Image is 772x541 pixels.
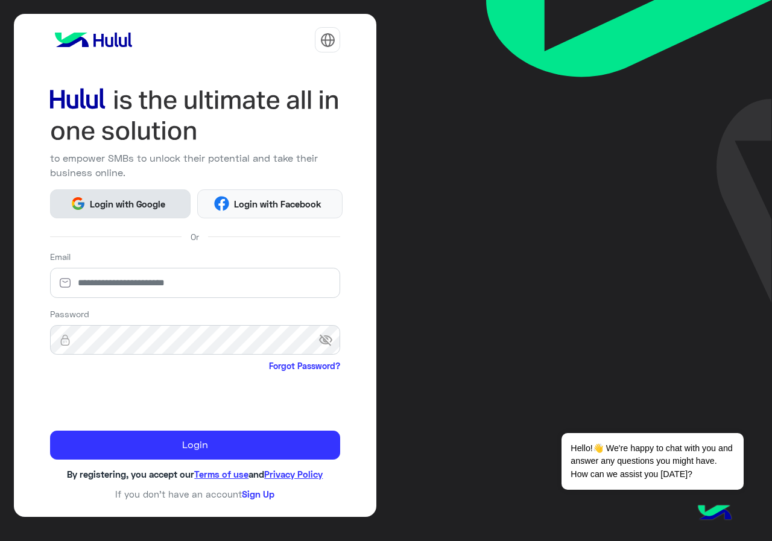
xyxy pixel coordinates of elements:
[50,28,137,52] img: logo
[197,189,343,218] button: Login with Facebook
[50,250,71,263] label: Email
[248,469,264,479] span: and
[229,197,326,211] span: Login with Facebook
[50,375,233,422] iframe: reCAPTCHA
[71,196,86,211] img: Google
[269,359,340,372] a: Forgot Password?
[50,189,191,218] button: Login with Google
[191,230,199,243] span: Or
[194,469,248,479] a: Terms of use
[67,469,194,479] span: By registering, you accept our
[50,308,89,320] label: Password
[562,433,743,490] span: Hello!👋 We're happy to chat with you and answer any questions you might have. How can we assist y...
[242,489,274,499] a: Sign Up
[86,197,170,211] span: Login with Google
[318,329,340,351] span: visibility_off
[320,33,335,48] img: tab
[214,196,229,211] img: Facebook
[50,84,341,147] img: hululLoginTitle_EN.svg
[50,489,341,499] h6: If you don’t have an account
[50,151,341,180] p: to empower SMBs to unlock their potential and take their business online.
[50,431,341,460] button: Login
[50,277,80,289] img: email
[694,493,736,535] img: hulul-logo.png
[50,334,80,346] img: lock
[264,469,323,479] a: Privacy Policy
